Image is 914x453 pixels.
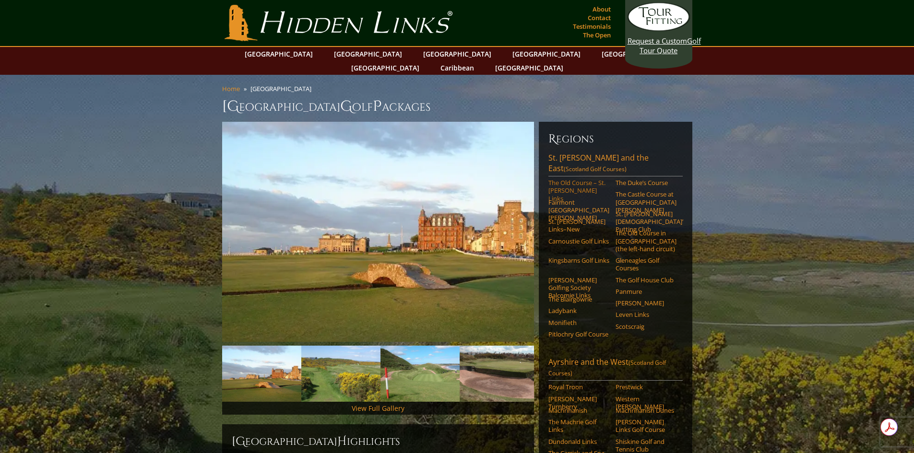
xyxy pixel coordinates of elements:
a: The Blairgowrie [548,295,609,303]
a: Kingsbarns Golf Links [548,256,609,264]
a: Gleneagles Golf Courses [616,256,677,272]
h1: [GEOGRAPHIC_DATA] olf ackages [222,97,692,116]
span: G [340,97,352,116]
a: Pitlochry Golf Course [548,330,609,338]
a: Machrihanish Dunes [616,407,677,414]
a: [GEOGRAPHIC_DATA] [346,61,424,75]
a: Contact [585,11,613,24]
a: The Machrie Golf Links [548,418,609,434]
a: The Golf House Club [616,276,677,284]
a: Request a CustomGolf Tour Quote [628,2,690,55]
a: [GEOGRAPHIC_DATA] [508,47,585,61]
a: Home [222,84,240,93]
a: The Old Course in [GEOGRAPHIC_DATA] (the left-hand circuit) [616,229,677,253]
a: Fairmont [GEOGRAPHIC_DATA][PERSON_NAME] [548,198,609,222]
a: [PERSON_NAME] [616,299,677,307]
a: Carnoustie Golf Links [548,237,609,245]
a: [PERSON_NAME] Links Golf Course [616,418,677,434]
span: (Scotland Golf Courses) [564,165,627,173]
a: The Duke’s Course [616,179,677,186]
span: H [337,434,347,449]
a: [GEOGRAPHIC_DATA] [329,47,407,61]
a: St. [PERSON_NAME] and the East(Scotland Golf Courses) [548,152,683,176]
a: [GEOGRAPHIC_DATA] [418,47,496,61]
a: Machrihanish [548,407,609,414]
a: Panmure [616,288,677,295]
a: [GEOGRAPHIC_DATA] [240,47,318,61]
span: P [373,97,382,116]
h6: Regions [548,131,683,147]
a: View Full Gallery [352,404,404,413]
a: Ladybank [548,307,609,314]
a: Ayrshire and the West(Scotland Golf Courses) [548,357,683,381]
h2: [GEOGRAPHIC_DATA] ighlights [232,434,524,449]
a: The Castle Course at [GEOGRAPHIC_DATA][PERSON_NAME] [616,190,677,214]
a: Scotscraig [616,323,677,330]
a: Testimonials [570,20,613,33]
a: The Open [581,28,613,42]
a: St. [PERSON_NAME] [DEMOGRAPHIC_DATA]’ Putting Club [616,210,677,233]
a: [GEOGRAPHIC_DATA] [597,47,675,61]
span: Request a Custom [628,36,687,46]
a: About [590,2,613,16]
a: Prestwick [616,383,677,391]
a: Western [PERSON_NAME] [616,395,677,411]
a: Leven Links [616,311,677,318]
a: [PERSON_NAME] Turnberry [548,395,609,411]
a: St. [PERSON_NAME] Links–New [548,218,609,233]
a: [PERSON_NAME] Golfing Society Balcomie Links [548,276,609,300]
li: [GEOGRAPHIC_DATA] [250,84,315,93]
a: Caribbean [436,61,479,75]
a: Royal Troon [548,383,609,391]
a: The Old Course – St. [PERSON_NAME] Links [548,179,609,202]
a: [GEOGRAPHIC_DATA] [490,61,568,75]
a: Monifieth [548,319,609,326]
a: Dundonald Links [548,438,609,445]
span: (Scotland Golf Courses) [548,359,666,377]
